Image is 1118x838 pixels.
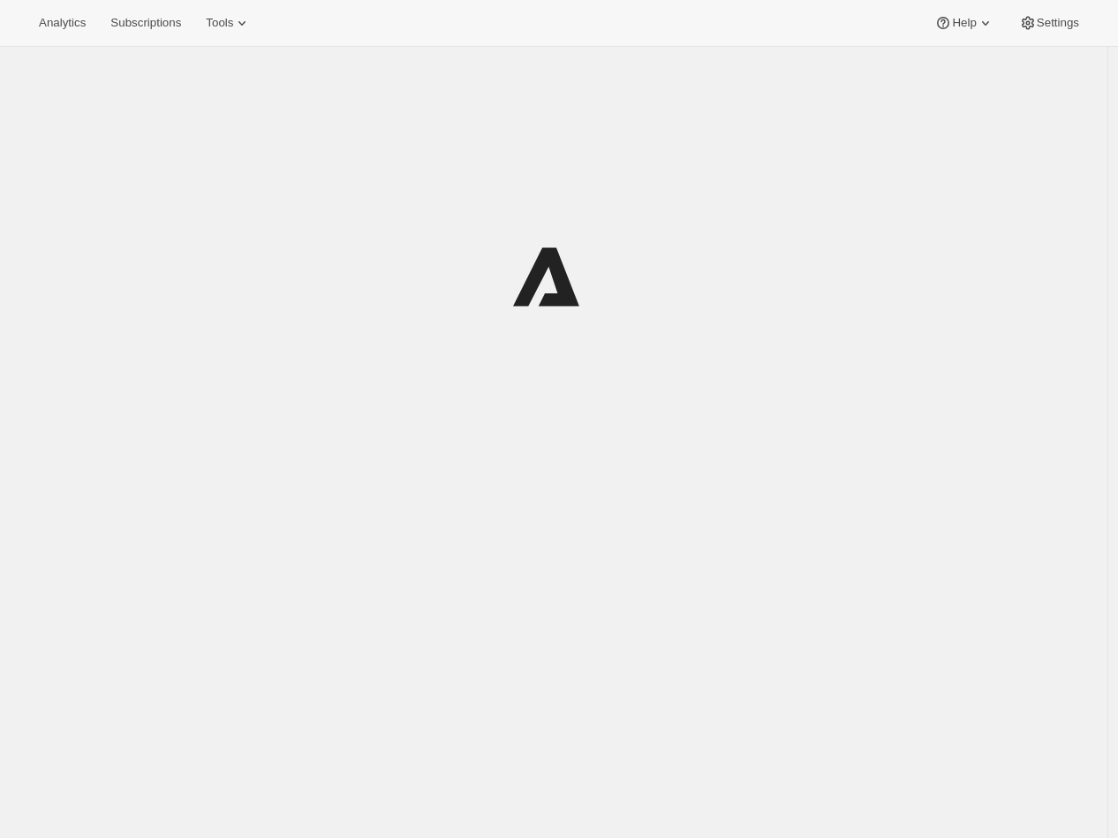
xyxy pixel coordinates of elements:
[195,11,261,35] button: Tools
[952,16,976,30] span: Help
[39,16,86,30] span: Analytics
[28,11,96,35] button: Analytics
[924,11,1004,35] button: Help
[1008,11,1090,35] button: Settings
[110,16,181,30] span: Subscriptions
[100,11,192,35] button: Subscriptions
[206,16,233,30] span: Tools
[1037,16,1079,30] span: Settings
